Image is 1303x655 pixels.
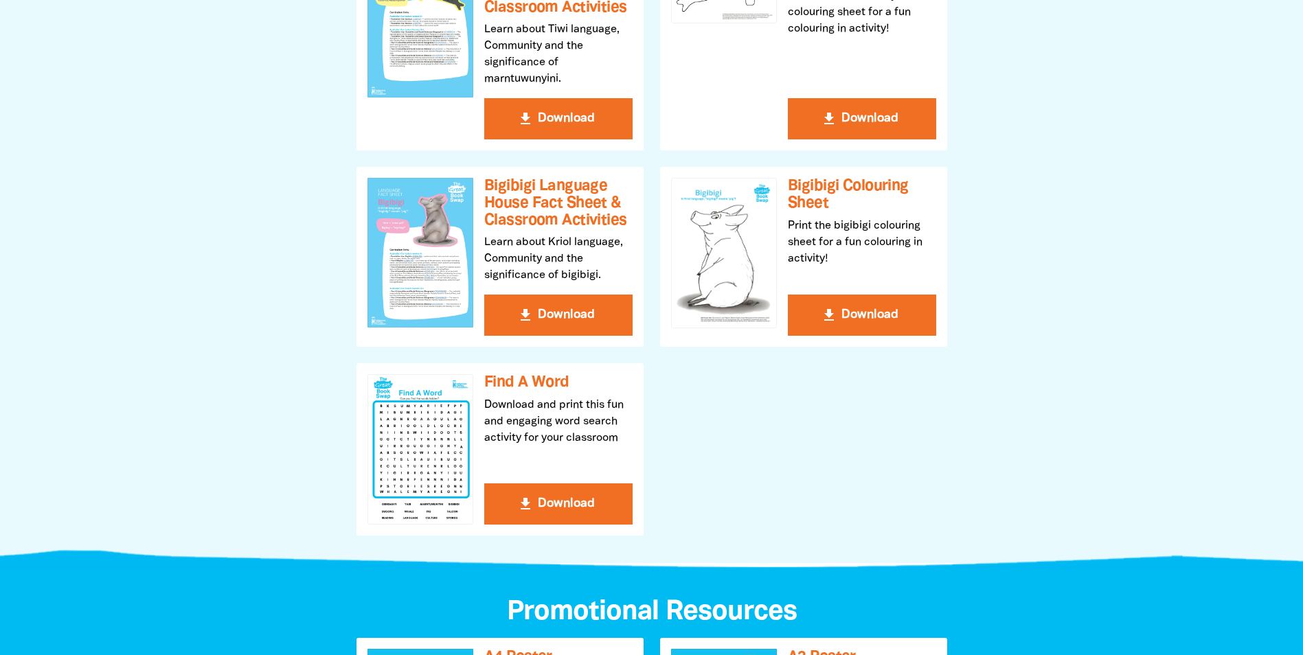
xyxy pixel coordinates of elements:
img: Bigibigi Language House Fact Sheet & Classroom Activities [367,178,473,327]
i: get_app [517,496,534,512]
i: get_app [517,307,534,323]
i: get_app [821,307,837,323]
button: get_app Download [788,98,936,139]
img: Bigibigi Colouring Sheet [671,178,777,327]
button: get_app Download [788,295,936,336]
button: get_app Download [484,483,633,525]
i: get_app [821,111,837,127]
span: Promotional Resources [507,599,797,625]
h3: Bigibigi Language House Fact Sheet & Classroom Activities [484,178,633,229]
button: get_app Download [484,295,633,336]
i: get_app [517,111,534,127]
h3: Bigibigi Colouring Sheet [788,178,936,211]
button: get_app Download [484,98,633,139]
h3: Find A Word [484,374,633,391]
img: Find A Word [367,374,473,524]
